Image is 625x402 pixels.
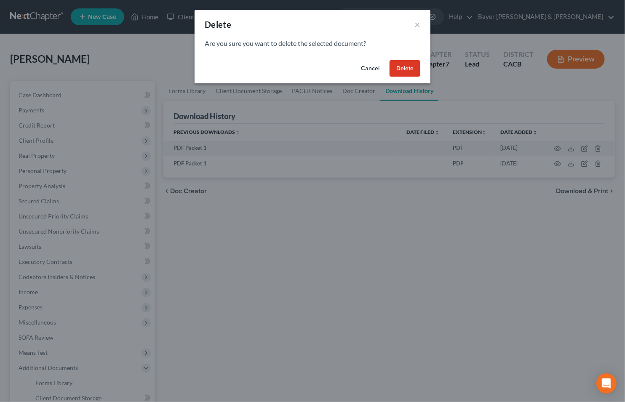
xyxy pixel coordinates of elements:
[205,19,231,30] div: Delete
[205,39,420,48] p: Are you sure you want to delete the selected document?
[354,60,386,77] button: Cancel
[596,373,617,394] div: Open Intercom Messenger
[414,19,420,29] button: ×
[390,60,420,77] button: Delete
